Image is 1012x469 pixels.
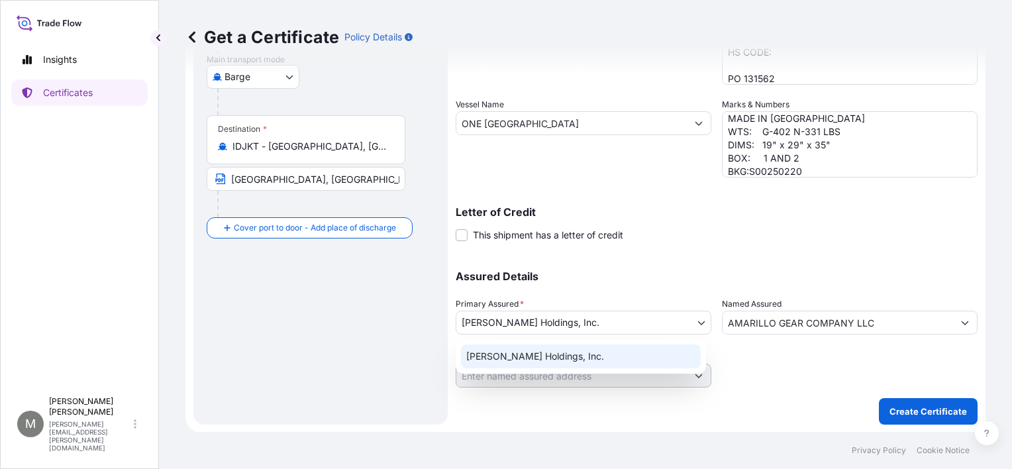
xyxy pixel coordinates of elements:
label: Marks & Numbers [722,98,789,111]
span: Cover port to door - Add place of discharge [234,221,396,234]
input: Assured Name [723,311,953,335]
label: Vessel Name [456,98,504,111]
input: Destination [232,140,389,153]
button: Create Certificate [879,398,978,425]
span: This shipment has a letter of credit [473,229,623,242]
p: Certificates [43,86,93,99]
p: Get a Certificate [185,26,339,48]
input: Text to appear on certificate [207,167,405,191]
p: [PERSON_NAME] [PERSON_NAME] [49,396,131,417]
button: Show suggestions [953,311,977,335]
p: Letter of Credit [456,207,978,217]
span: [PERSON_NAME] Holdings, Inc. [462,316,599,329]
button: Show suggestions [687,364,711,388]
input: Type to search vessel name or IMO [456,111,687,135]
input: Named Assured Address [456,364,687,388]
label: Named Assured [722,297,782,311]
a: Insights [11,46,148,73]
p: Create Certificate [889,405,967,418]
div: [PERSON_NAME] Holdings, Inc. [461,344,701,368]
a: Privacy Policy [852,445,906,456]
p: Assured Details [456,271,978,282]
button: Cover port to door - Add place of discharge [207,217,413,238]
button: Show suggestions [687,111,711,135]
span: Primary Assured [456,297,524,311]
span: Barge [225,70,250,83]
span: M [25,417,36,431]
button: [PERSON_NAME] Holdings, Inc. [456,311,711,335]
p: [PERSON_NAME][EMAIL_ADDRESS][PERSON_NAME][DOMAIN_NAME] [49,420,131,452]
a: Certificates [11,79,148,106]
div: Destination [218,124,267,134]
a: Cookie Notice [917,445,970,456]
button: Select transport [207,65,299,89]
p: Policy Details [344,30,402,44]
p: Insights [43,53,77,66]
